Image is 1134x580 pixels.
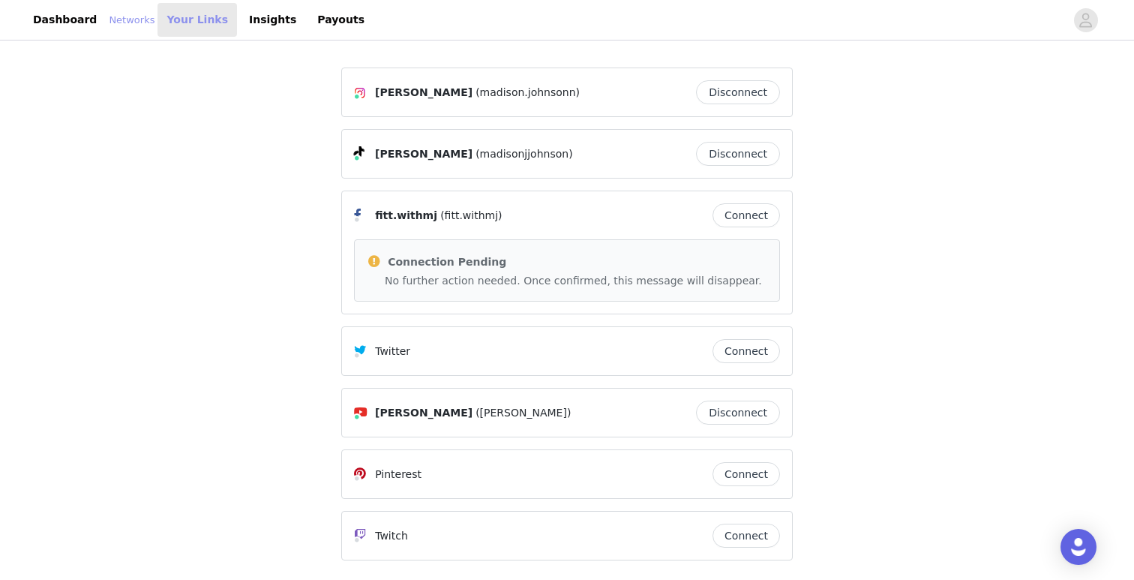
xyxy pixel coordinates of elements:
[375,467,421,482] p: Pinterest
[475,85,580,101] span: (madison.johnsonn)
[440,208,502,224] span: (fitt.withmj)
[712,462,780,486] button: Connect
[157,3,237,37] a: Your Links
[1060,529,1096,565] div: Open Intercom Messenger
[1078,8,1093,32] div: avatar
[696,401,780,425] button: Disconnect
[24,3,106,37] a: Dashboard
[375,405,472,421] span: [PERSON_NAME]
[712,524,780,548] button: Connect
[308,3,373,37] a: Payouts
[696,142,780,166] button: Disconnect
[375,146,472,162] span: [PERSON_NAME]
[109,13,154,28] a: Networks
[375,208,437,224] span: fitt.withmj
[712,203,780,227] button: Connect
[240,3,305,37] a: Insights
[475,146,572,162] span: (madisonjjohnson)
[375,528,408,544] p: Twitch
[385,273,767,289] p: No further action needed. Once confirmed, this message will disappear.
[354,87,366,99] img: Instagram Icon
[375,344,410,359] p: Twitter
[475,405,571,421] span: ([PERSON_NAME])
[375,85,472,101] span: [PERSON_NAME]
[388,256,506,268] span: Connection Pending
[712,339,780,363] button: Connect
[696,80,780,104] button: Disconnect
